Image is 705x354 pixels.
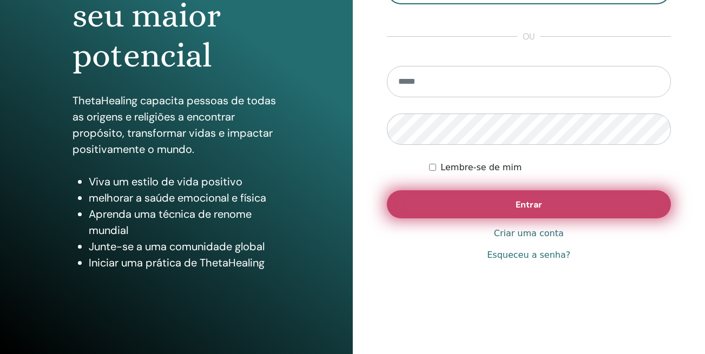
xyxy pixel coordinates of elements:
li: Aprenda uma técnica de renome mundial [89,206,280,238]
a: Criar uma conta [494,227,564,240]
div: Keep me authenticated indefinitely or until I manually logout [429,161,671,174]
label: Lembre-se de mim [440,161,522,174]
p: ThetaHealing capacita pessoas de todas as origens e religiões a encontrar propósito, transformar ... [73,92,280,157]
a: Esqueceu a senha? [487,249,570,262]
span: Entrar [516,199,542,210]
li: Viva um estilo de vida positivo [89,173,280,190]
li: Junte-se a uma comunidade global [89,238,280,255]
li: Iniciar uma prática de ThetaHealing [89,255,280,271]
button: Entrar [387,190,671,218]
li: melhorar a saúde emocional e física [89,190,280,206]
span: ou [517,30,540,43]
